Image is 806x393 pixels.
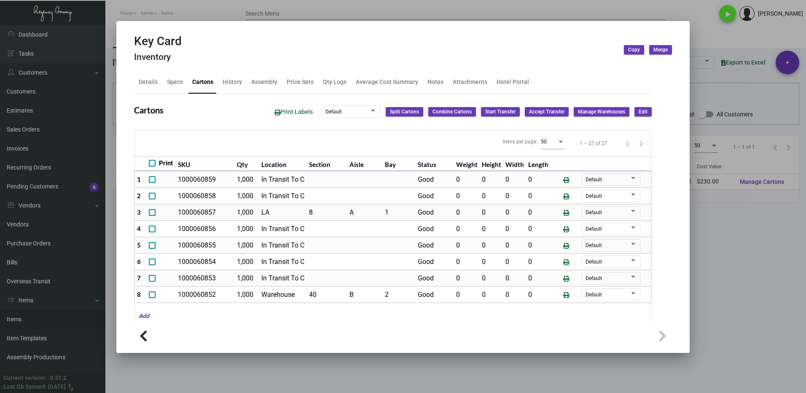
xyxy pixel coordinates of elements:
span: Default [586,259,602,265]
div: Specs [167,78,183,86]
span: 50 [541,139,547,145]
span: Copy [628,46,640,54]
button: Next page [634,137,648,150]
div: Price Sets [287,78,314,86]
h2: Key Card [134,34,182,48]
span: Edit [639,108,647,116]
div: Cartons [192,78,213,86]
mat-select: Items per page: [541,138,564,145]
div: 0.51.2 [50,374,67,382]
th: Aisle [347,156,383,171]
div: Details [139,78,158,86]
h4: Inventory [134,52,182,62]
div: Items per page: [502,138,537,145]
th: Width [503,156,526,171]
span: Default [325,109,342,115]
span: Default [586,177,602,183]
span: Default [586,275,602,281]
span: 7 [137,274,141,282]
span: Combine Cartons [433,108,472,116]
th: Section [307,156,347,171]
div: Last Qb Synced: [DATE] [3,382,66,391]
span: Print [159,158,173,168]
span: 1 [137,175,141,183]
span: Default [586,226,602,232]
button: Edit [634,107,652,116]
div: Attachments [453,78,487,86]
div: Assembly [251,78,277,86]
th: Status [416,156,454,171]
button: Print Labels [268,104,320,120]
button: Start Transfer [481,107,520,116]
span: Default [586,193,602,199]
div: Hotel Portal [497,78,529,86]
span: Split Cartons [390,108,419,116]
span: Manage Warehouses [578,108,625,116]
mat-hint: Add [134,312,149,320]
span: Merge [653,46,668,54]
div: 1 – 27 of 27 [580,140,607,147]
span: 5 [137,241,141,249]
span: 6 [137,258,141,265]
th: Location [259,156,307,171]
button: Accept Transfer [525,107,569,116]
button: Merge [649,45,672,54]
span: 4 [137,225,141,232]
span: 2 [137,192,141,199]
div: Average Cost Summary [356,78,418,86]
button: Manage Warehouses [574,107,629,116]
span: Default [586,242,602,248]
span: Default [586,292,602,298]
th: Qty [235,156,259,171]
span: Accept Transfer [529,108,564,116]
h2: Cartons [134,105,164,115]
div: History [223,78,242,86]
button: Split Cartons [386,107,423,116]
span: 8 [137,291,141,298]
button: Copy [624,45,644,54]
th: Weight [454,156,480,171]
span: Print Labels [274,108,313,115]
span: 3 [137,208,141,216]
span: Start Transfer [485,108,516,116]
div: Current version: [3,374,46,382]
th: Bay [383,156,416,171]
div: Notes [427,78,443,86]
th: Height [480,156,503,171]
div: Qty Logs [323,78,347,86]
th: Length [526,156,551,171]
button: Combine Cartons [428,107,476,116]
th: SKU [176,156,235,171]
button: Previous page [621,137,634,150]
span: Default [586,210,602,215]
